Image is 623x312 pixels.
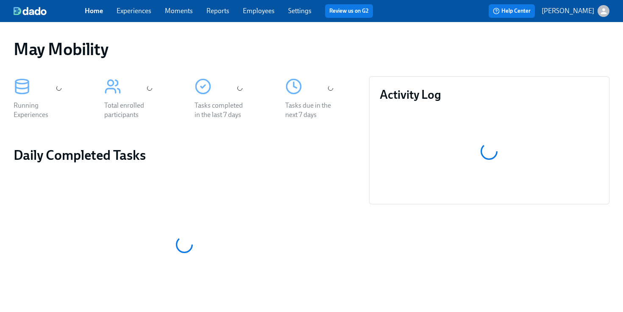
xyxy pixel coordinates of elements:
[285,101,339,120] div: Tasks due in the next 7 days
[14,147,356,164] h2: Daily Completed Tasks
[195,101,249,120] div: Tasks completed in the last 7 days
[117,7,151,15] a: Experiences
[542,5,609,17] button: [PERSON_NAME]
[493,7,531,15] span: Help Center
[14,39,108,59] h1: May Mobility
[489,4,535,18] button: Help Center
[329,7,369,15] a: Review us on G2
[288,7,311,15] a: Settings
[14,101,68,120] div: Running Experiences
[14,7,47,15] img: dado
[243,7,275,15] a: Employees
[542,6,594,16] p: [PERSON_NAME]
[104,101,159,120] div: Total enrolled participants
[206,7,229,15] a: Reports
[165,7,193,15] a: Moments
[14,7,85,15] a: dado
[380,87,599,102] h3: Activity Log
[85,7,103,15] a: Home
[325,4,373,18] button: Review us on G2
